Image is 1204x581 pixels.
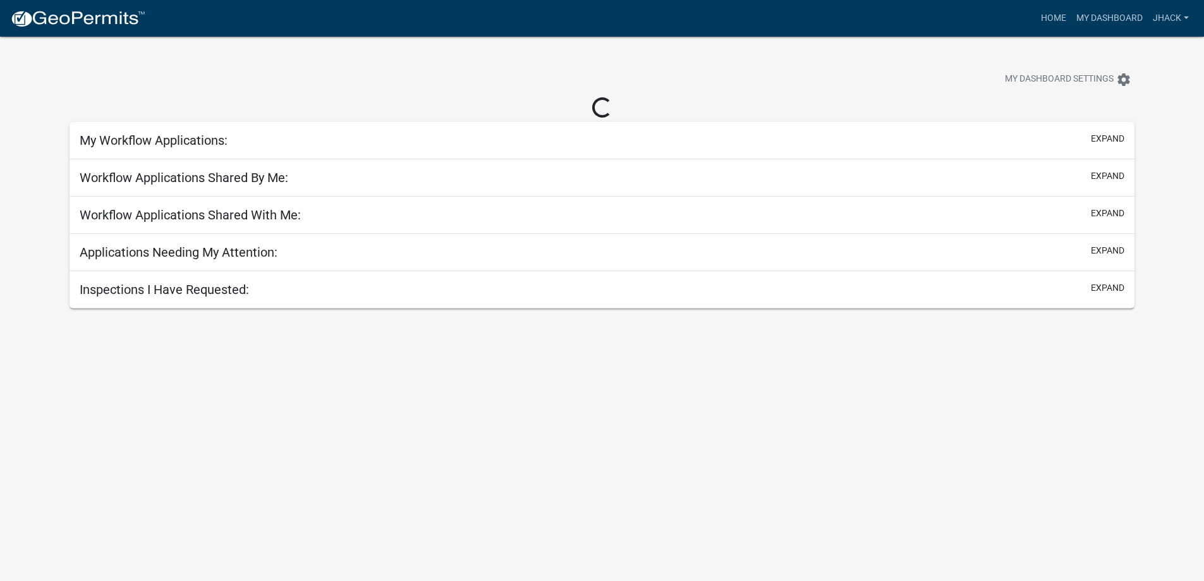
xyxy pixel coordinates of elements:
[80,245,277,260] h5: Applications Needing My Attention:
[80,170,288,185] h5: Workflow Applications Shared By Me:
[1091,207,1124,220] button: expand
[1071,6,1148,30] a: My Dashboard
[80,207,301,223] h5: Workflow Applications Shared With Me:
[1091,169,1124,183] button: expand
[1091,132,1124,145] button: expand
[1036,6,1071,30] a: Home
[1116,72,1131,87] i: settings
[1091,244,1124,257] button: expand
[80,133,228,148] h5: My Workflow Applications:
[1005,72,1114,87] span: My Dashboard Settings
[995,67,1141,92] button: My Dashboard Settingssettings
[1091,281,1124,295] button: expand
[80,282,249,297] h5: Inspections I Have Requested:
[1148,6,1194,30] a: jhack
